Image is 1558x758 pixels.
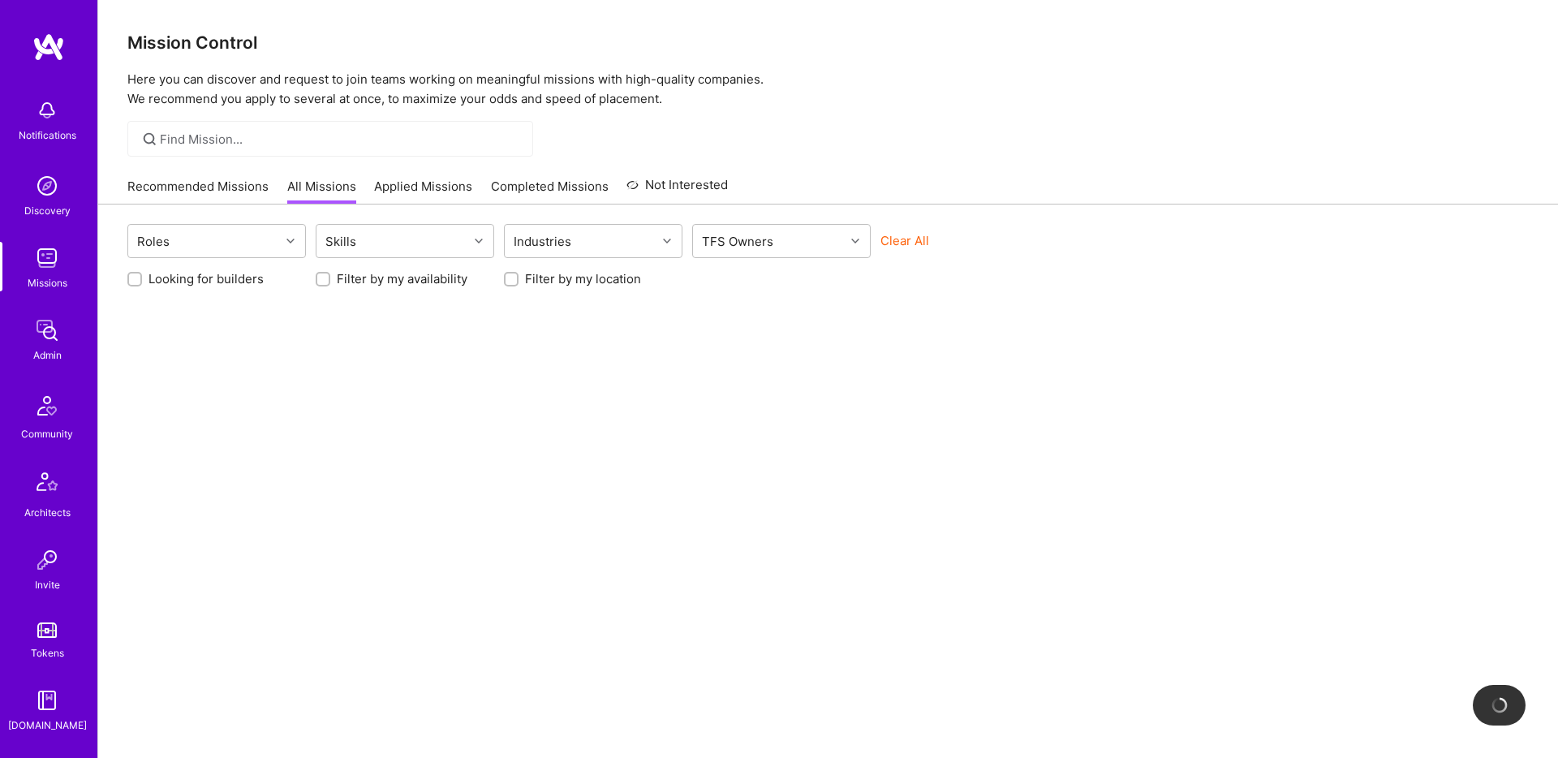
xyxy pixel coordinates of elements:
[160,131,521,148] input: Find Mission...
[33,347,62,364] div: Admin
[1488,694,1511,717] img: loading
[24,504,71,521] div: Architects
[525,270,641,287] label: Filter by my location
[35,576,60,593] div: Invite
[21,425,73,442] div: Community
[337,270,467,287] label: Filter by my availability
[880,232,929,249] button: Clear All
[8,717,87,734] div: [DOMAIN_NAME]
[31,170,63,202] img: discovery
[286,237,295,245] i: icon Chevron
[510,230,575,253] div: Industries
[127,32,1529,53] h3: Mission Control
[321,230,360,253] div: Skills
[31,314,63,347] img: admin teamwork
[31,644,64,661] div: Tokens
[148,270,264,287] label: Looking for builders
[28,386,67,425] img: Community
[28,274,67,291] div: Missions
[31,684,63,717] img: guide book
[475,237,483,245] i: icon Chevron
[31,242,63,274] img: teamwork
[698,230,777,253] div: TFS Owners
[133,230,174,253] div: Roles
[140,130,159,149] i: icon SearchGrey
[31,94,63,127] img: bell
[851,237,859,245] i: icon Chevron
[127,70,1529,109] p: Here you can discover and request to join teams working on meaningful missions with high-quality ...
[19,127,76,144] div: Notifications
[626,175,728,205] a: Not Interested
[24,202,71,219] div: Discovery
[31,544,63,576] img: Invite
[127,178,269,205] a: Recommended Missions
[374,178,472,205] a: Applied Missions
[287,178,356,205] a: All Missions
[37,622,57,638] img: tokens
[663,237,671,245] i: icon Chevron
[28,465,67,504] img: Architects
[32,32,65,62] img: logo
[491,178,609,205] a: Completed Missions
